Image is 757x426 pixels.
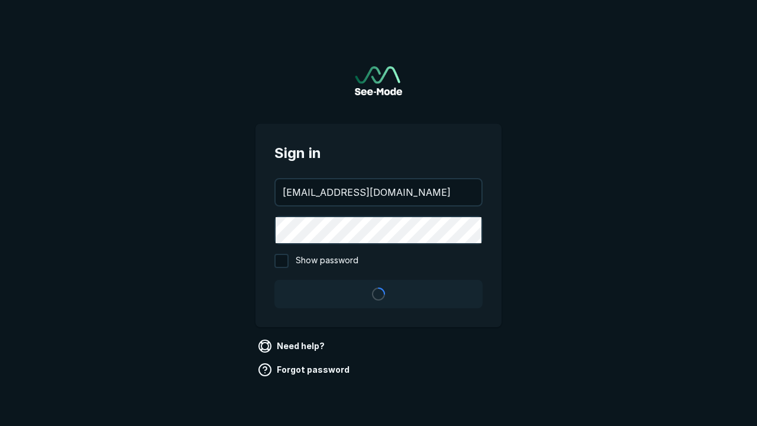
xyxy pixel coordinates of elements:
a: Go to sign in [355,66,402,95]
span: Sign in [274,143,483,164]
span: Show password [296,254,358,268]
a: Forgot password [255,360,354,379]
img: See-Mode Logo [355,66,402,95]
a: Need help? [255,337,329,356]
input: your@email.com [276,179,481,205]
